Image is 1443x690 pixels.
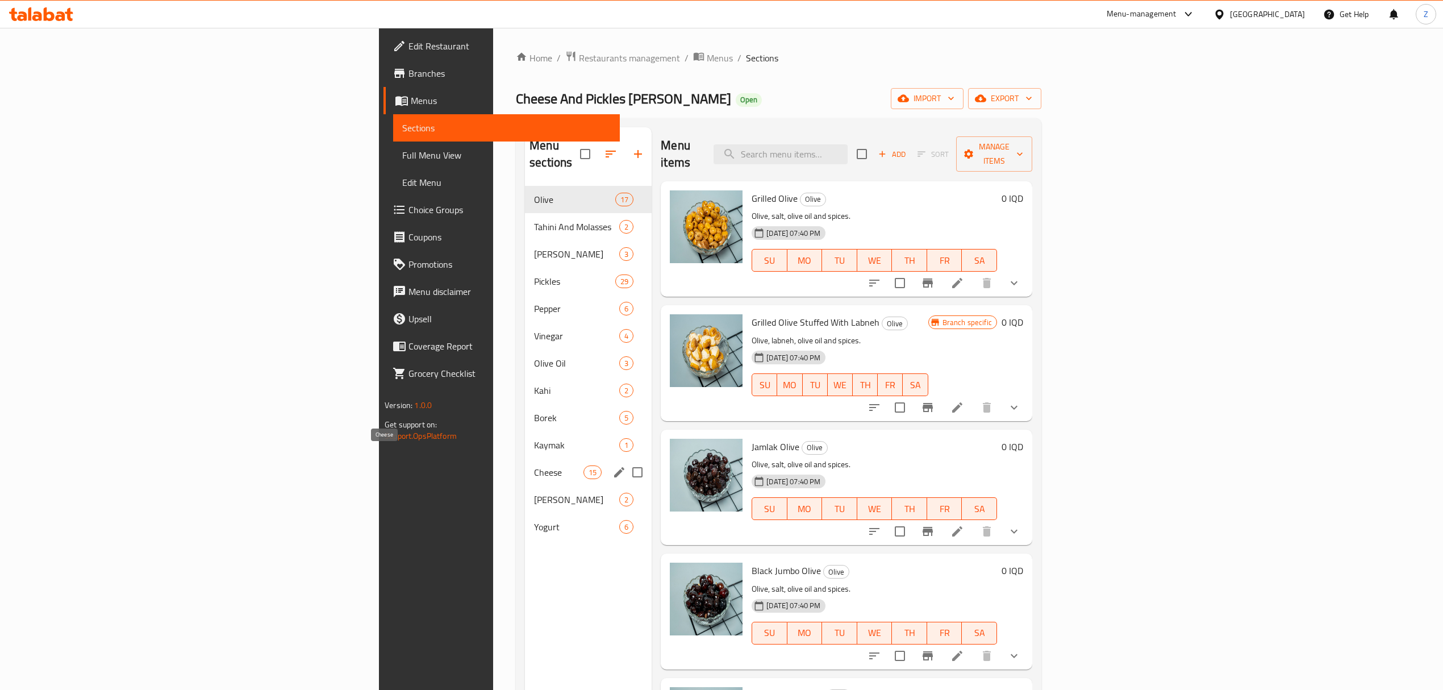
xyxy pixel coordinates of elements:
span: 6 [620,304,633,314]
div: Pepper [534,302,619,315]
button: TH [892,622,927,645]
a: Coverage Report [383,332,620,360]
div: Kaymak1 [525,431,652,459]
span: FR [932,625,958,641]
div: Borek5 [525,404,652,431]
span: Full Menu View [402,148,611,162]
span: Z [1424,8,1428,20]
p: Olive, labneh, olive oil and spices. [752,334,928,348]
span: [DATE] 07:40 PM [762,228,825,239]
span: 2 [620,385,633,396]
span: SU [757,625,782,641]
button: show more [1000,269,1028,297]
button: TH [892,249,927,272]
button: sort-choices [861,518,888,545]
button: Add [874,146,910,163]
span: Olive Oil [534,356,619,370]
div: items [619,247,633,261]
img: Jamlak Olive [670,439,743,512]
button: MO [787,497,823,520]
span: 29 [616,276,633,287]
div: items [619,520,633,534]
p: Olive, salt, olive oil and spices. [752,458,997,472]
span: Olive [800,193,825,206]
div: items [619,356,633,370]
button: sort-choices [861,269,888,297]
span: SU [757,252,782,269]
span: Olive [824,566,849,579]
div: Borek [534,411,619,425]
div: items [619,493,633,506]
a: Edit menu item [950,401,964,414]
div: Yogurt6 [525,513,652,541]
span: MO [792,501,818,517]
button: FR [927,497,962,520]
a: Menus [693,51,733,65]
span: Kaymak [534,438,619,452]
span: SA [966,625,992,641]
span: Select all sections [573,142,597,166]
div: Kahi2 [525,377,652,404]
button: export [968,88,1041,109]
a: Restaurants management [565,51,680,65]
span: Grilled Olive Stuffed With Labneh [752,314,879,331]
a: Grocery Checklist [383,360,620,387]
span: TH [896,252,923,269]
button: edit [611,464,628,481]
span: SA [966,252,992,269]
div: Olive [534,193,615,206]
span: TH [896,625,923,641]
span: Coverage Report [408,339,611,353]
div: items [619,220,633,234]
button: TU [822,622,857,645]
span: WE [862,501,888,517]
button: TU [822,249,857,272]
span: Menu disclaimer [408,285,611,298]
span: [DATE] 07:40 PM [762,600,825,611]
a: Coupons [383,223,620,251]
button: Add section [624,140,652,168]
button: Branch-specific-item [914,394,941,421]
button: show more [1000,394,1028,421]
div: Vinegar4 [525,322,652,350]
a: Full Menu View [393,142,620,169]
h2: Menu items [661,137,700,171]
span: 3 [620,358,633,369]
span: Pickles [534,275,615,288]
button: delete [973,518,1000,545]
div: Olive [800,193,826,206]
button: show more [1000,642,1028,670]
div: items [615,275,633,288]
button: Branch-specific-item [914,269,941,297]
div: Olive Oil3 [525,350,652,377]
button: SU [752,497,787,520]
button: Branch-specific-item [914,642,941,670]
span: Branches [408,66,611,80]
span: Olive [882,317,907,330]
button: delete [973,269,1000,297]
button: WE [857,249,893,272]
img: Grilled Olive [670,190,743,263]
div: items [619,302,633,315]
div: [PERSON_NAME]3 [525,240,652,268]
button: SA [903,373,928,396]
span: 3 [620,249,633,260]
span: Menus [707,51,733,65]
span: FR [932,252,958,269]
svg: Show Choices [1007,649,1021,663]
a: Edit Restaurant [383,32,620,60]
button: SU [752,249,787,272]
span: Jamlak Olive [752,438,799,455]
span: TH [896,501,923,517]
span: Olive [802,441,827,454]
img: Grilled Olive Stuffed With Labneh [670,314,743,387]
span: Kahi [534,384,619,397]
a: Edit menu item [950,649,964,663]
span: WE [862,625,888,641]
svg: Show Choices [1007,525,1021,538]
button: TU [822,497,857,520]
button: TH [853,373,878,396]
span: Cheese And Pickles [PERSON_NAME] [516,86,731,111]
